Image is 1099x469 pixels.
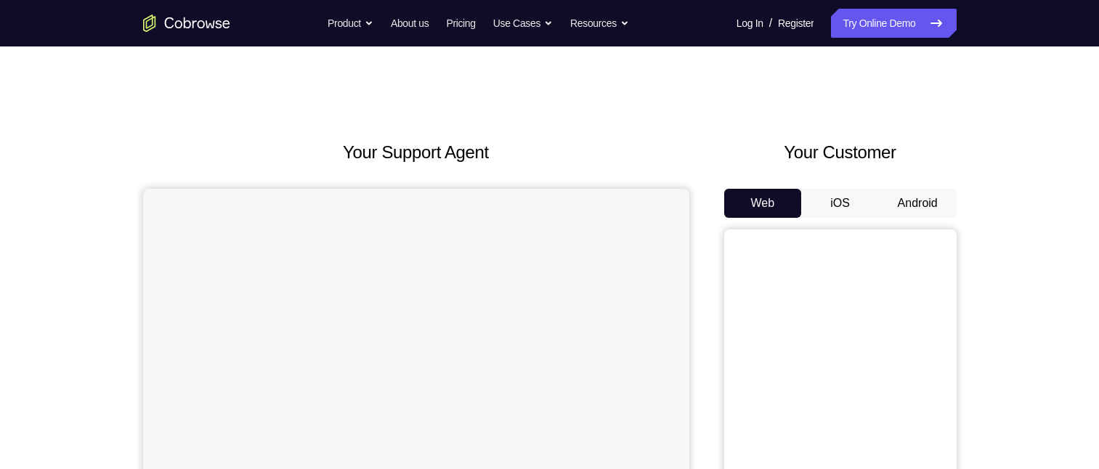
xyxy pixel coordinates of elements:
button: Product [328,9,373,38]
button: Android [879,189,957,218]
a: About us [391,9,429,38]
button: Web [724,189,802,218]
h2: Your Customer [724,139,957,166]
h2: Your Support Agent [143,139,689,166]
button: iOS [801,189,879,218]
a: Try Online Demo [831,9,956,38]
a: Pricing [446,9,475,38]
button: Resources [570,9,629,38]
span: / [769,15,772,32]
button: Use Cases [493,9,553,38]
a: Register [778,9,814,38]
a: Go to the home page [143,15,230,32]
a: Log In [737,9,763,38]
